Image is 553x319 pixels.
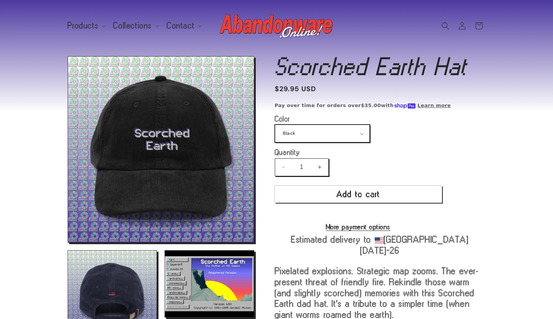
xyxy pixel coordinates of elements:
summary: Products [63,17,109,33]
summary: Search [437,17,454,34]
a: Abandonware [217,8,336,44]
label: Color [275,115,442,123]
span: Collections [113,22,152,29]
b: Estimated delivery to [291,234,371,244]
summary: Collections [109,17,162,33]
img: US.svg [375,237,384,243]
button: Add to cart [275,186,442,203]
span: Contact [167,22,195,29]
h1: Scorched Earth Hat [275,56,486,77]
b: [DATE]⁠–26 [360,245,399,255]
span: $29.95 USD [275,84,317,94]
label: Quantity [275,148,442,156]
summary: Contact [162,17,205,33]
a: More payment options [275,223,442,230]
span: Products [68,22,99,29]
img: Abandonware [220,11,334,41]
div: [GEOGRAPHIC_DATA] [275,234,486,256]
